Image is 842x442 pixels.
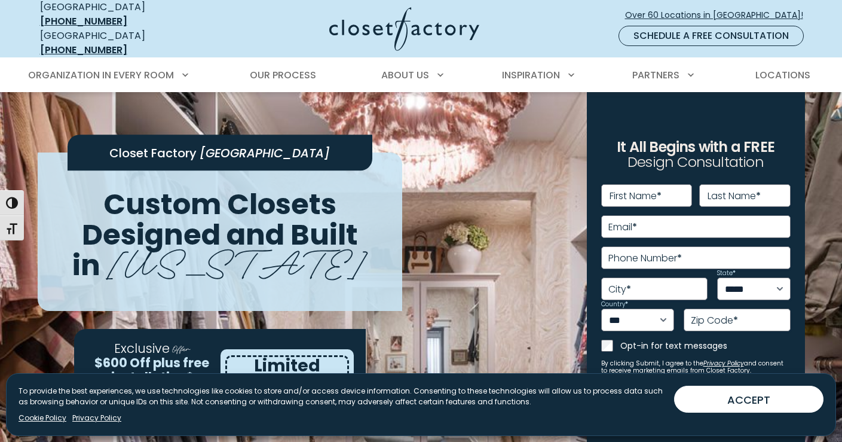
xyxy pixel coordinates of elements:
span: [US_STATE] [107,233,367,287]
span: Design Consultation [627,153,764,172]
a: Privacy Policy [72,413,121,423]
p: To provide the best experiences, we use technologies like cookies to store and/or access device i... [19,386,665,407]
span: Closet Factory [109,145,197,161]
img: Closet Factory Logo [329,7,479,51]
span: Designed and Built in [72,215,358,285]
a: Schedule a Free Consultation [619,26,804,46]
span: Custom Closets [103,184,336,224]
label: Last Name [708,191,761,201]
a: Cookie Policy [19,413,66,423]
button: ACCEPT [674,386,823,413]
span: $600 Off [94,354,151,371]
small: By clicking Submit, I agree to the and consent to receive marketing emails from Closet Factory. [601,360,791,374]
label: First Name [610,191,662,201]
a: Over 60 Locations in [GEOGRAPHIC_DATA]! [624,5,813,26]
span: Partners [632,68,679,82]
a: [PHONE_NUMBER] [40,43,127,57]
label: State [717,270,736,276]
a: [PHONE_NUMBER] [40,14,127,28]
span: About Us [381,68,429,82]
label: Phone Number [608,254,682,263]
span: Our Process [250,68,316,82]
label: City [608,285,631,294]
span: It All Begins with a FREE [617,137,774,157]
span: Inspiration [502,68,560,82]
label: Email [608,222,637,232]
span: Over 60 Locations in [GEOGRAPHIC_DATA]! [625,9,813,22]
span: Offer [172,342,190,354]
label: Zip Code [691,316,738,325]
label: Opt-in for text messages [620,340,791,352]
span: Organization in Every Room [28,68,174,82]
nav: Primary Menu [20,59,823,92]
span: Limited Time Offer [241,353,333,394]
a: Privacy Policy [703,359,744,368]
span: [GEOGRAPHIC_DATA] [200,145,330,161]
label: Country [601,301,628,307]
span: Exclusive [114,340,170,357]
div: [GEOGRAPHIC_DATA] [40,29,213,57]
span: Locations [755,68,810,82]
span: plus free installation* [111,354,210,386]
